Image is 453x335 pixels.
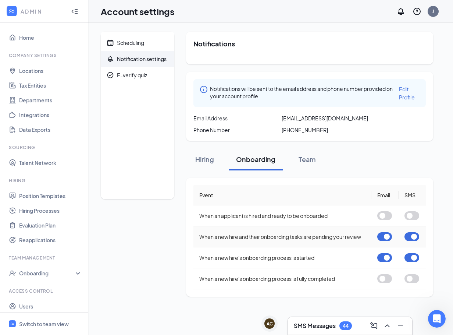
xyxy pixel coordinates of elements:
span: [PHONE_NUMBER] [282,126,328,134]
div: Switch to team view [19,320,69,328]
td: When a new hire's onboarding process is fully completed [193,268,371,289]
th: Email [371,185,399,205]
a: Users [19,299,82,314]
a: CalendarScheduling [101,35,174,51]
svg: Calendar [107,39,114,46]
button: ChevronUp [381,320,393,332]
th: SMS [399,185,426,205]
div: Scheduling [117,39,144,46]
div: Hiring [9,177,81,184]
span: Notifications will be sent to the email address and phone number provided on your account profile. [210,85,397,101]
h3: SMS Messages [294,322,336,330]
svg: QuestionInfo [413,7,421,16]
svg: Collapse [71,8,78,15]
a: Talent Network [19,155,82,170]
div: 44 [343,323,349,329]
div: Team Management [9,255,81,261]
svg: CheckmarkCircle [107,71,114,79]
button: Minimize [395,320,406,332]
div: Onboarding [19,269,76,277]
h1: Account settings [101,5,174,18]
div: Sourcing [9,144,81,151]
svg: WorkstreamLogo [10,321,15,326]
a: Evaluation Plan [19,218,82,233]
div: Access control [9,288,81,294]
svg: WorkstreamLogo [8,7,15,15]
th: Event [193,185,371,205]
iframe: Intercom live chat [428,310,446,328]
a: Edit Profile [399,85,420,101]
span: Phone Number [193,126,230,134]
td: When a new hire's onboarding process is started [193,247,371,268]
div: ADMIN [21,8,64,15]
div: J [432,8,434,14]
svg: ComposeMessage [370,321,378,330]
a: Integrations [19,107,82,122]
a: Position Templates [19,188,82,203]
a: Reapplications [19,233,82,247]
a: Data Exports [19,122,82,137]
div: Onboarding [236,155,275,164]
div: E-verify quiz [117,71,147,79]
h2: Notifications [193,39,426,48]
span: [EMAIL_ADDRESS][DOMAIN_NAME] [282,114,368,122]
div: Company Settings [9,52,81,59]
div: Team [296,155,318,164]
svg: ChevronUp [383,321,392,330]
a: BellNotification settings [101,51,174,67]
span: Edit Profile [399,86,415,100]
div: Hiring [193,155,215,164]
a: Home [19,30,82,45]
svg: Notifications [396,7,405,16]
svg: Minimize [396,321,405,330]
div: AC [267,321,273,327]
td: When a new hire and their onboarding tasks are pending your review [193,226,371,247]
button: ComposeMessage [368,320,380,332]
div: Notification settings [117,55,167,63]
td: When an applicant is hired and ready to be onboarded [193,205,371,226]
svg: Info [199,85,208,94]
a: CheckmarkCircleE-verify quiz [101,67,174,83]
a: Departments [19,93,82,107]
a: Locations [19,63,82,78]
a: Tax Entities [19,78,82,93]
svg: Bell [107,55,114,63]
span: Email Address [193,114,228,122]
a: Hiring Processes [19,203,82,218]
svg: UserCheck [9,269,16,277]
